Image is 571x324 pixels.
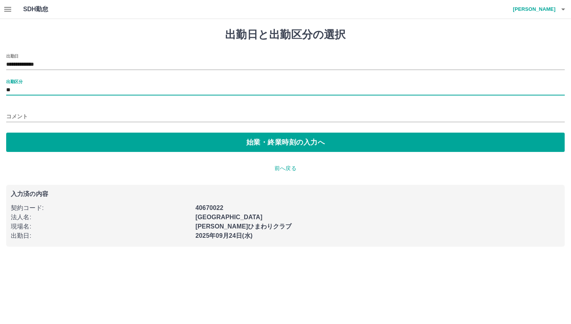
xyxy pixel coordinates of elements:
[6,28,565,41] h1: 出勤日と出勤区分の選択
[6,53,19,59] label: 出勤日
[11,222,191,231] p: 現場名 :
[11,213,191,222] p: 法人名 :
[195,205,223,211] b: 40670022
[11,203,191,213] p: 契約コード :
[6,133,565,152] button: 始業・終業時刻の入力へ
[11,191,560,197] p: 入力済の内容
[6,164,565,172] p: 前へ戻る
[195,214,263,220] b: [GEOGRAPHIC_DATA]
[195,223,291,230] b: [PERSON_NAME]ひまわりクラブ
[6,78,22,84] label: 出勤区分
[195,232,252,239] b: 2025年09月24日(水)
[11,231,191,240] p: 出勤日 :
